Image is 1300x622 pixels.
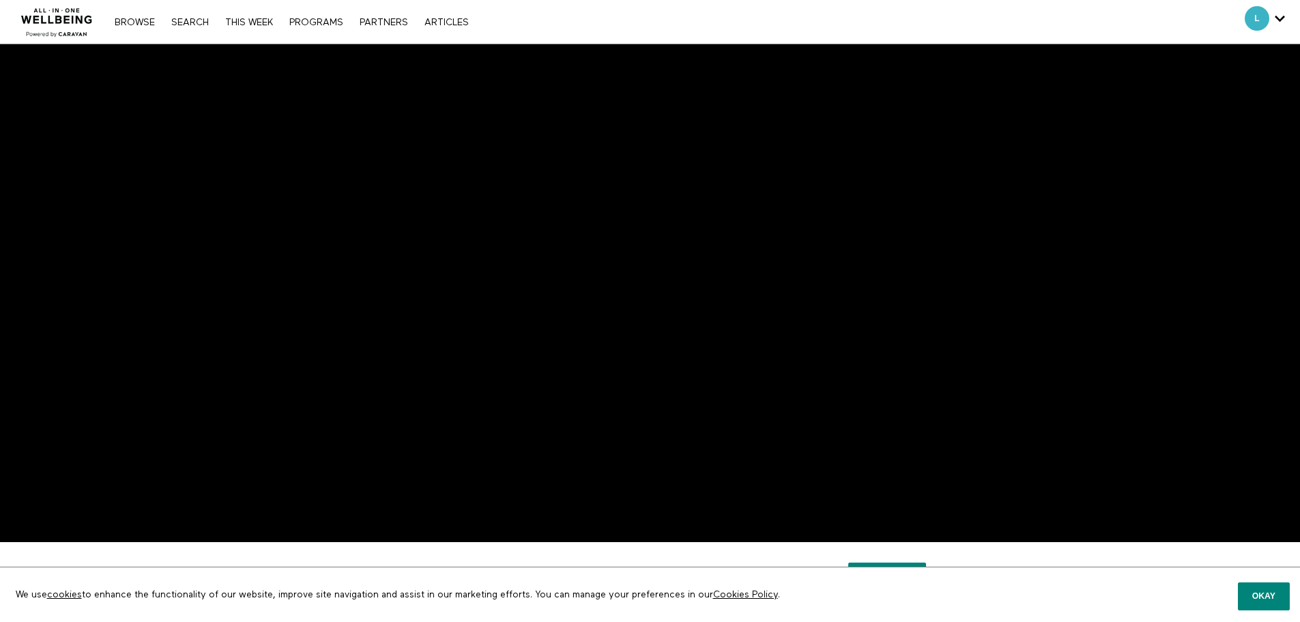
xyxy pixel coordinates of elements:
[848,563,925,587] button: My list
[218,18,280,27] a: THIS WEEK
[353,18,415,27] a: PARTNERS
[5,578,1025,612] p: We use to enhance the functionality of our website, improve site navigation and assist in our mar...
[713,590,778,599] a: Cookies Policy
[164,18,216,27] a: Search
[108,18,162,27] a: Browse
[418,18,476,27] a: ARTICLES
[283,18,350,27] a: PROGRAMS
[47,590,82,599] a: cookies
[108,15,475,29] nav: Primary
[1238,582,1290,610] button: Okay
